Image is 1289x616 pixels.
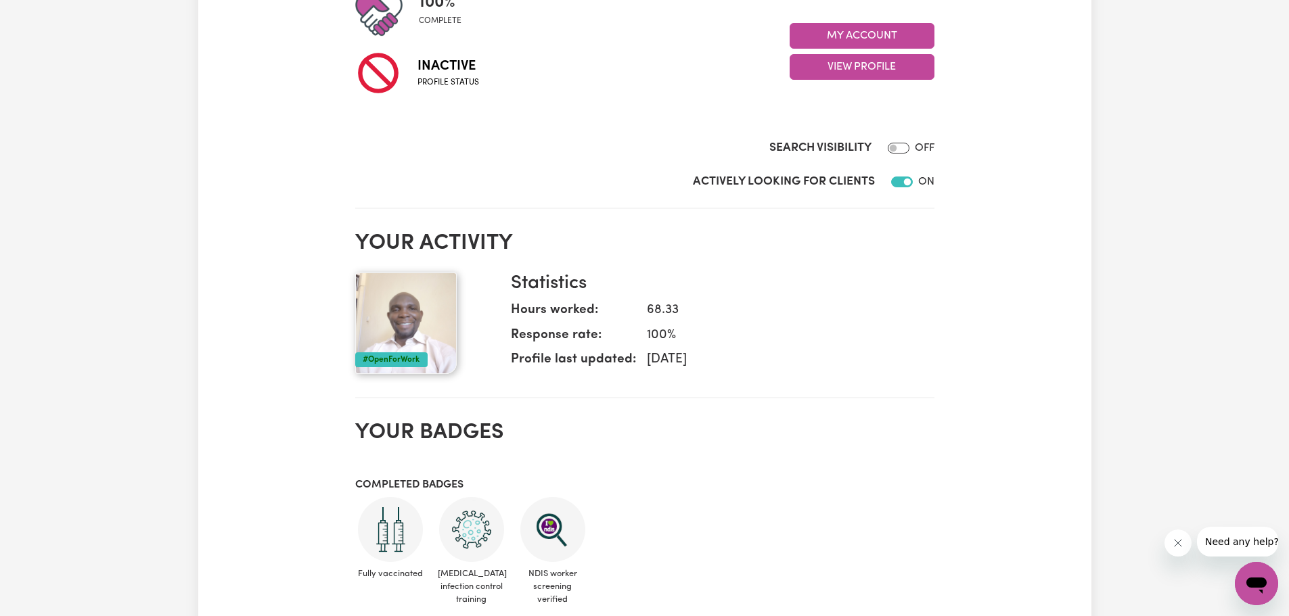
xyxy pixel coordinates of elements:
[511,326,636,351] dt: Response rate:
[355,420,934,446] h2: Your badges
[355,273,457,374] img: Your profile picture
[8,9,82,20] span: Need any help?
[769,139,872,157] label: Search Visibility
[915,143,934,153] span: OFF
[636,301,924,321] dd: 68.33
[636,350,924,370] dd: [DATE]
[355,479,934,492] h3: Completed badges
[790,23,934,49] button: My Account
[790,54,934,80] button: View Profile
[511,301,636,326] dt: Hours worked:
[1197,527,1278,556] iframe: Message from company
[518,562,588,612] span: NDIS worker screening verified
[439,497,504,562] img: CS Academy: COVID-19 Infection Control Training course completed
[636,326,924,346] dd: 100 %
[693,173,875,191] label: Actively Looking for Clients
[417,56,479,76] span: Inactive
[1164,529,1192,556] iframe: Close message
[520,497,585,562] img: NDIS Worker Screening Verified
[355,231,934,256] h2: Your activity
[355,562,426,586] span: Fully vaccinated
[511,273,924,295] h3: Statistics
[355,352,428,367] div: #OpenForWork
[1235,562,1278,605] iframe: Button to launch messaging window
[417,76,479,89] span: Profile status
[436,562,507,612] span: [MEDICAL_DATA] infection control training
[918,176,934,187] span: ON
[419,15,461,27] span: complete
[358,497,423,562] img: Care and support worker has received 2 doses of COVID-19 vaccine
[511,350,636,375] dt: Profile last updated:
